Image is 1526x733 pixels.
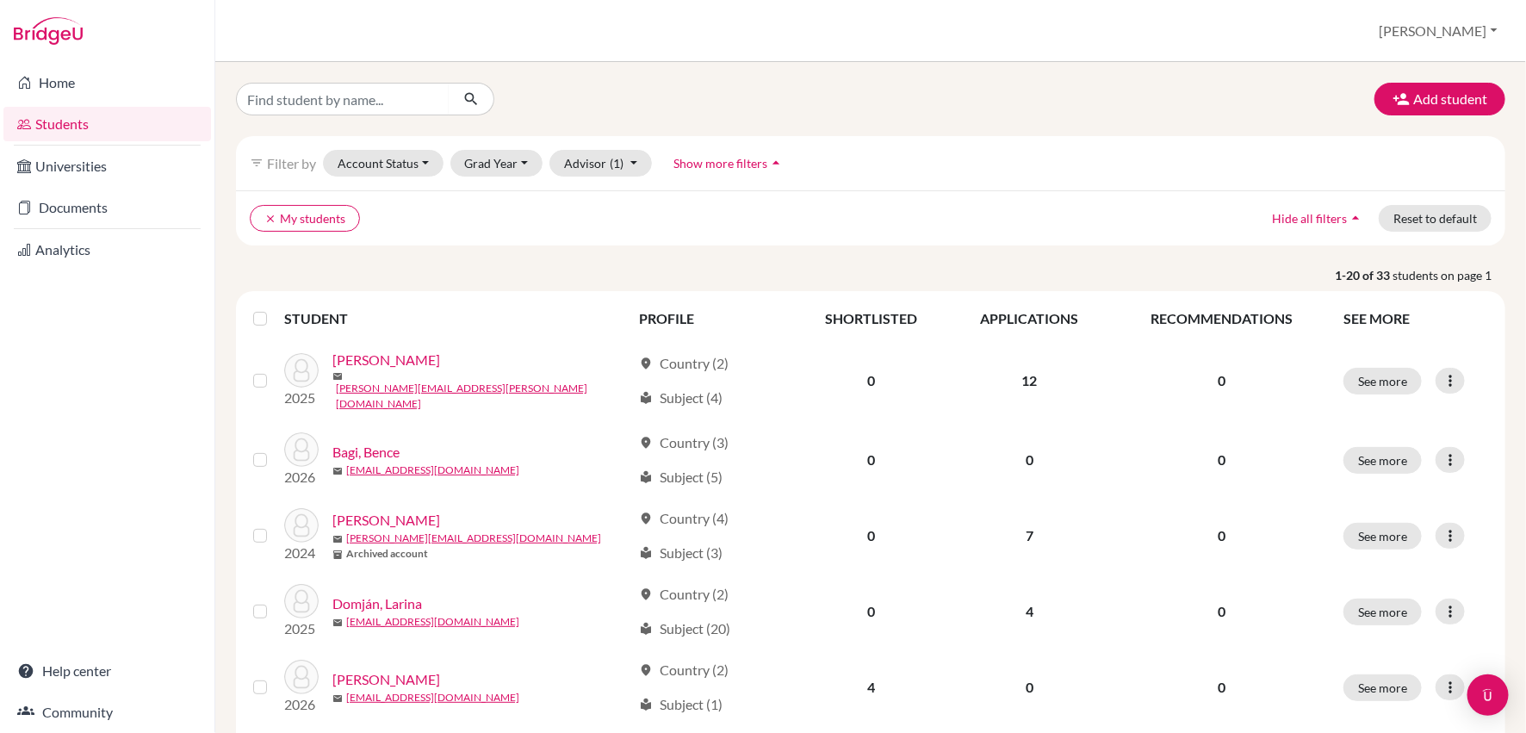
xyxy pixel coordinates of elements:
img: Domján, Larina [284,584,319,618]
span: students on page 1 [1393,266,1505,284]
input: Find student by name... [236,83,450,115]
div: Subject (20) [639,618,730,639]
span: Show more filters [673,156,767,171]
td: 0 [948,422,1111,498]
p: 2026 [284,694,319,715]
th: APPLICATIONS [948,298,1111,339]
a: [PERSON_NAME][EMAIL_ADDRESS][DOMAIN_NAME] [346,531,601,546]
a: Help center [3,654,211,688]
div: Subject (3) [639,543,723,563]
div: Open Intercom Messenger [1467,674,1509,716]
td: 7 [948,498,1111,574]
span: local_library [639,470,653,484]
a: Bagi, Bence [332,442,400,463]
td: 12 [948,339,1111,422]
button: [PERSON_NAME] [1372,15,1505,47]
button: See more [1343,447,1422,474]
a: [EMAIL_ADDRESS][DOMAIN_NAME] [346,614,519,630]
a: [EMAIL_ADDRESS][DOMAIN_NAME] [346,690,519,705]
a: [PERSON_NAME][EMAIL_ADDRESS][PERSON_NAME][DOMAIN_NAME] [336,381,631,412]
button: See more [1343,368,1422,394]
strong: 1-20 of 33 [1335,266,1393,284]
button: See more [1343,523,1422,550]
span: Hide all filters [1272,211,1347,226]
p: 2024 [284,543,319,563]
span: mail [332,466,343,476]
span: local_library [639,391,653,405]
button: Add student [1374,83,1505,115]
button: Grad Year [450,150,543,177]
div: Country (4) [639,508,729,529]
span: local_library [639,546,653,560]
i: clear [264,213,276,225]
th: PROFILE [629,298,794,339]
button: Hide all filtersarrow_drop_up [1257,205,1379,232]
a: [EMAIL_ADDRESS][DOMAIN_NAME] [346,463,519,478]
a: Community [3,695,211,730]
img: Antosz, Lea [284,353,319,388]
a: Analytics [3,233,211,267]
span: location_on [639,436,653,450]
span: local_library [639,698,653,711]
img: Bagi, Bence [284,432,319,467]
span: location_on [639,357,653,370]
i: arrow_drop_up [767,154,785,171]
th: SHORTLISTED [794,298,948,339]
td: 0 [794,574,948,649]
a: Domján, Larina [332,593,422,614]
button: See more [1343,674,1422,701]
button: See more [1343,599,1422,625]
i: filter_list [250,156,264,170]
span: mail [332,371,343,382]
span: location_on [639,663,653,677]
button: Advisor(1) [549,150,652,177]
img: Demetrovics, Benjamin [284,508,319,543]
button: Show more filtersarrow_drop_up [659,150,799,177]
span: location_on [639,512,653,525]
a: [PERSON_NAME] [332,350,440,370]
p: 0 [1121,370,1323,391]
p: 2026 [284,467,319,488]
button: Account Status [323,150,444,177]
td: 4 [794,649,948,725]
div: Country (2) [639,584,729,605]
a: Home [3,65,211,100]
span: location_on [639,587,653,601]
th: RECOMMENDATIONS [1111,298,1333,339]
span: inventory_2 [332,550,343,560]
p: 0 [1121,450,1323,470]
img: Eigler, András [284,660,319,694]
p: 0 [1121,601,1323,622]
a: [PERSON_NAME] [332,510,440,531]
p: 0 [1121,677,1323,698]
div: Subject (1) [639,694,723,715]
span: mail [332,693,343,704]
div: Country (2) [639,660,729,680]
div: Country (3) [639,432,729,453]
td: 0 [794,339,948,422]
button: Reset to default [1379,205,1492,232]
td: 0 [948,649,1111,725]
span: local_library [639,622,653,636]
th: STUDENT [284,298,629,339]
a: [PERSON_NAME] [332,669,440,690]
div: Subject (4) [639,388,723,408]
a: Universities [3,149,211,183]
button: clearMy students [250,205,360,232]
p: 0 [1121,525,1323,546]
i: arrow_drop_up [1347,209,1364,227]
td: 0 [794,422,948,498]
td: 0 [794,498,948,574]
div: Subject (5) [639,467,723,488]
span: mail [332,534,343,544]
td: 4 [948,574,1111,649]
th: SEE MORE [1333,298,1498,339]
p: 2025 [284,618,319,639]
a: Documents [3,190,211,225]
span: mail [332,618,343,628]
p: 2025 [284,388,319,408]
span: (1) [610,156,623,171]
div: Country (2) [639,353,729,374]
a: Students [3,107,211,141]
span: Filter by [267,155,316,171]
